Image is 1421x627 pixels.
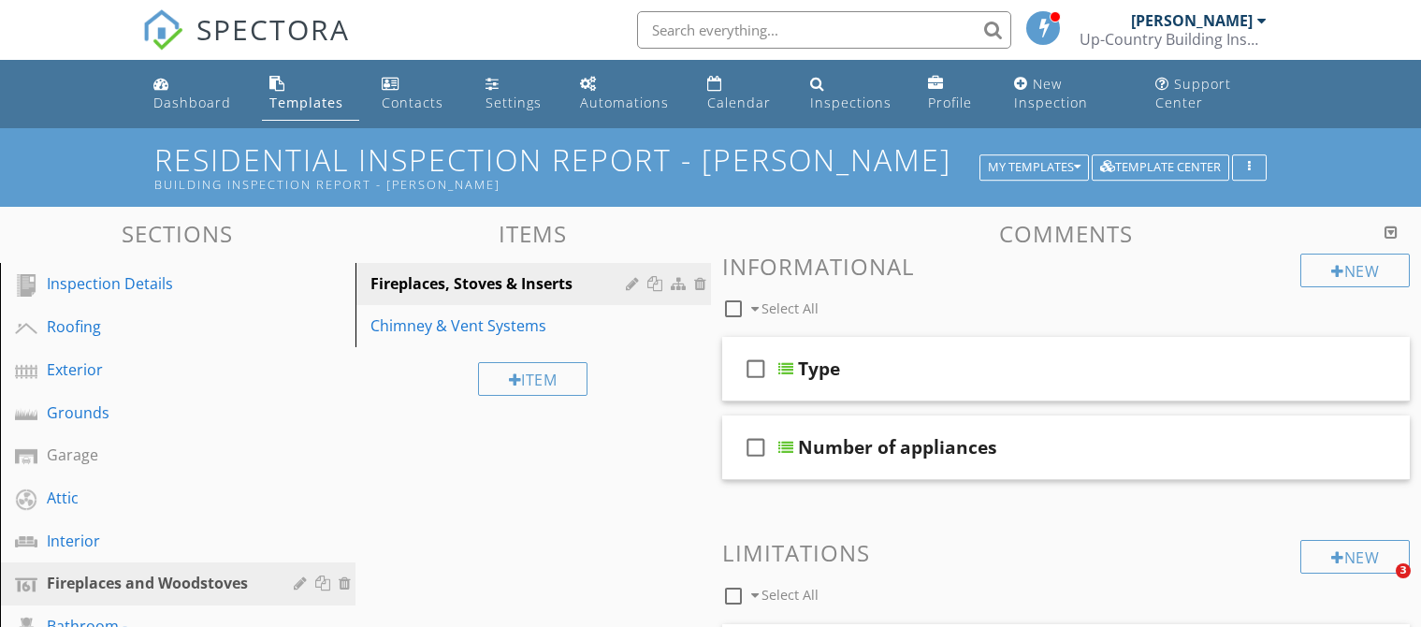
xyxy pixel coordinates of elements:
div: New [1300,540,1410,574]
a: Dashboard [146,67,247,121]
div: Automations [580,94,669,111]
input: Search everything... [637,11,1011,49]
a: Contacts [374,67,463,121]
a: Company Profile [921,67,992,121]
div: Interior [47,530,267,552]
a: Template Center [1092,157,1229,174]
h3: Items [355,221,711,246]
div: Chimney & Vent Systems [370,314,631,337]
div: Template Center [1100,161,1221,174]
div: Support Center [1155,75,1231,111]
span: Select All [761,586,819,604]
span: 3 [1396,563,1411,578]
div: Item [478,362,588,396]
div: Fireplaces and Woodstoves [47,572,267,594]
div: Grounds [47,401,267,424]
h3: Informational [722,254,1411,279]
div: Templates [269,94,343,111]
a: Templates [262,67,359,121]
div: Fireplaces, Stoves & Inserts [370,272,631,295]
div: Up-Country Building Inspectors, Inc. [1080,30,1267,49]
a: Support Center [1148,67,1275,121]
div: Settings [486,94,542,111]
h1: Residential Inspection Report - [PERSON_NAME] [154,143,1268,191]
i: check_box_outline_blank [741,425,771,470]
button: Template Center [1092,154,1229,181]
div: Number of appliances [798,436,997,459]
div: Calendar [707,94,771,111]
span: Select All [761,299,819,317]
div: My Templates [988,161,1080,174]
div: Exterior [47,358,267,381]
a: Calendar [700,67,788,121]
div: Contacts [382,94,443,111]
div: Inspections [810,94,892,111]
a: SPECTORA [142,25,350,65]
div: Building Inspection Report - [PERSON_NAME] [154,177,987,192]
div: Attic [47,487,267,509]
a: Inspections [803,67,906,121]
div: [PERSON_NAME] [1131,11,1253,30]
a: New Inspection [1007,67,1133,121]
div: Inspection Details [47,272,267,295]
h3: Limitations [722,540,1411,565]
h3: Comments [722,221,1411,246]
img: The Best Home Inspection Software - Spectora [142,9,183,51]
div: Roofing [47,315,267,338]
a: Settings [478,67,558,121]
div: Type [798,357,840,380]
div: Garage [47,444,267,466]
div: New [1300,254,1410,287]
button: My Templates [979,154,1089,181]
a: Automations (Basic) [573,67,685,121]
iframe: Intercom live chat [1357,563,1402,608]
span: SPECTORA [196,9,350,49]
div: New Inspection [1014,75,1088,111]
div: Profile [928,94,972,111]
div: Dashboard [153,94,231,111]
i: check_box_outline_blank [741,346,771,391]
